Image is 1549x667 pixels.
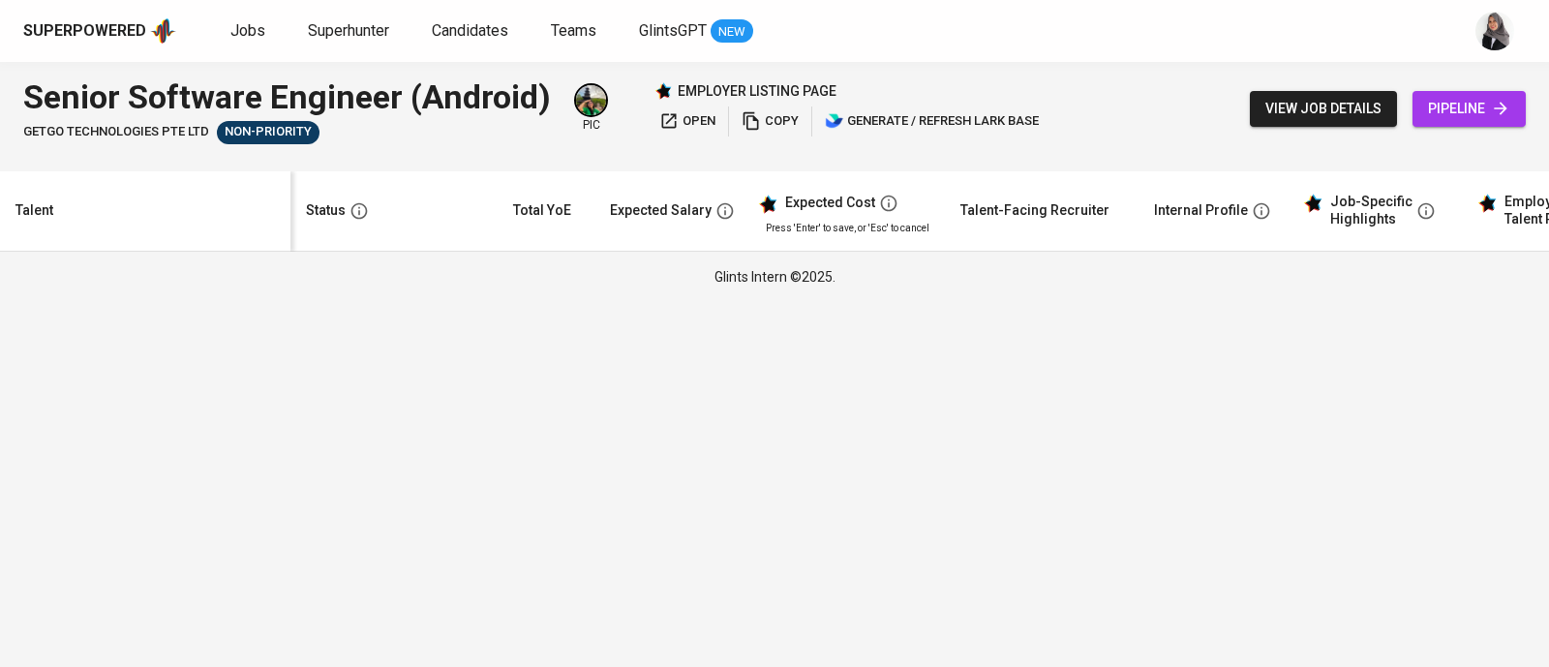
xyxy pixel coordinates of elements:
[1477,194,1497,213] img: glints_star.svg
[23,123,209,141] span: GetGo Technologies Pte Ltd
[610,198,712,223] div: Expected Salary
[758,195,777,214] img: glints_star.svg
[23,74,551,121] div: Senior Software Engineer (Android)
[1475,12,1514,50] img: sinta.windasari@glints.com
[432,19,512,44] a: Candidates
[308,19,393,44] a: Superhunter
[960,198,1109,223] div: Talent-Facing Recruiter
[15,198,53,223] div: Talent
[1428,97,1510,121] span: pipeline
[150,16,176,45] img: app logo
[742,110,799,133] span: copy
[820,106,1044,136] button: lark generate / refresh lark base
[654,82,672,100] img: Glints Star
[654,106,720,136] button: open
[825,111,844,131] img: lark
[1250,91,1397,127] button: view job details
[23,16,176,45] a: Superpoweredapp logo
[551,19,600,44] a: Teams
[432,21,508,40] span: Candidates
[825,110,1039,133] span: generate / refresh lark base
[23,20,146,43] div: Superpowered
[785,195,875,212] div: Expected Cost
[306,198,346,223] div: Status
[230,19,269,44] a: Jobs
[639,21,707,40] span: GlintsGPT
[1412,91,1526,127] a: pipeline
[678,81,836,101] p: employer listing page
[1265,97,1382,121] span: view job details
[551,21,596,40] span: Teams
[576,85,606,115] img: eva@glints.com
[711,22,753,42] span: NEW
[766,221,929,235] p: Press 'Enter' to save, or 'Esc' to cancel
[217,123,319,141] span: Non-Priority
[1303,194,1322,213] img: glints_star.svg
[217,121,319,144] div: Sourcing Difficulties
[1154,198,1248,223] div: Internal Profile
[230,21,265,40] span: Jobs
[1330,194,1412,227] div: Job-Specific Highlights
[737,106,804,136] button: copy
[639,19,753,44] a: GlintsGPT NEW
[574,83,608,134] div: pic
[513,198,571,223] div: Total YoE
[308,21,389,40] span: Superhunter
[659,110,715,133] span: open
